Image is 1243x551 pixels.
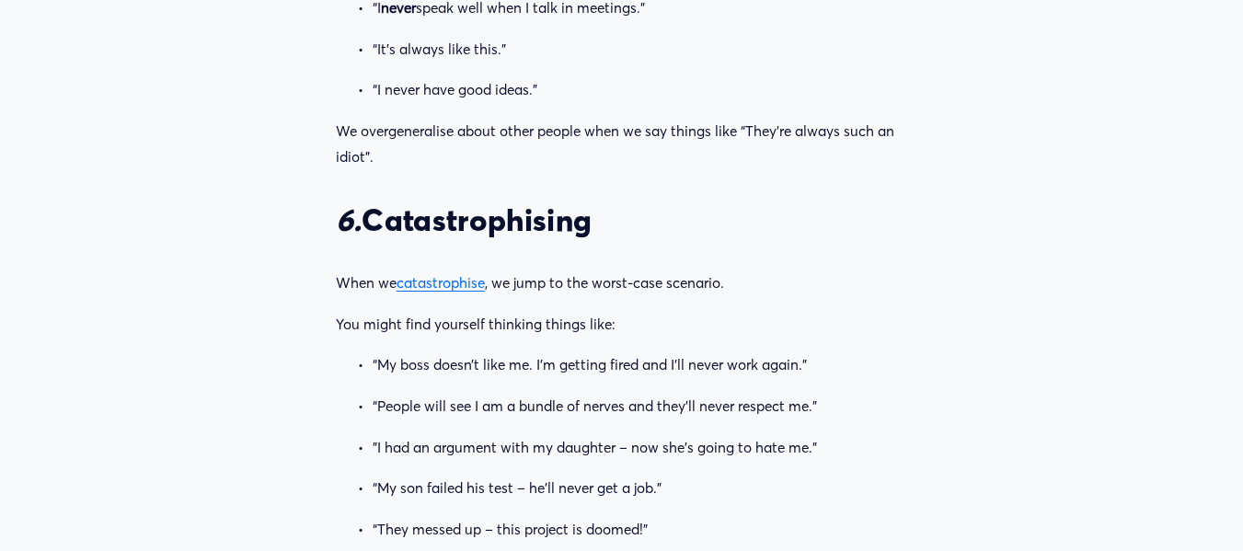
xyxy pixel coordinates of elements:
h3: Catastrophising [336,201,907,239]
p: “People will see I am a bundle of nerves and they’ll never respect me.” [373,394,907,419]
p: You might find yourself thinking things like: [336,312,907,338]
p: “It’s always like this.” [373,37,907,63]
p: “My boss doesn’t like me. I’m getting fired and I’ll never work again.” [373,352,907,378]
p: “I never have good ideas.” [373,77,907,103]
p: “My son failed his test – he’ll never get a job.” [373,476,907,501]
p: We overgeneralise about other people when we say things like “They're always such an idiot”. [336,119,907,169]
a: catastrophise [397,274,485,292]
p: When we , we jump to the worst-case scenario. [336,270,907,296]
p: “They messed up – this project is doomed!” [373,517,907,543]
p: "I had an argument with my daughter – now she’s going to hate me.” [373,435,907,461]
em: 6. [336,201,363,239]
